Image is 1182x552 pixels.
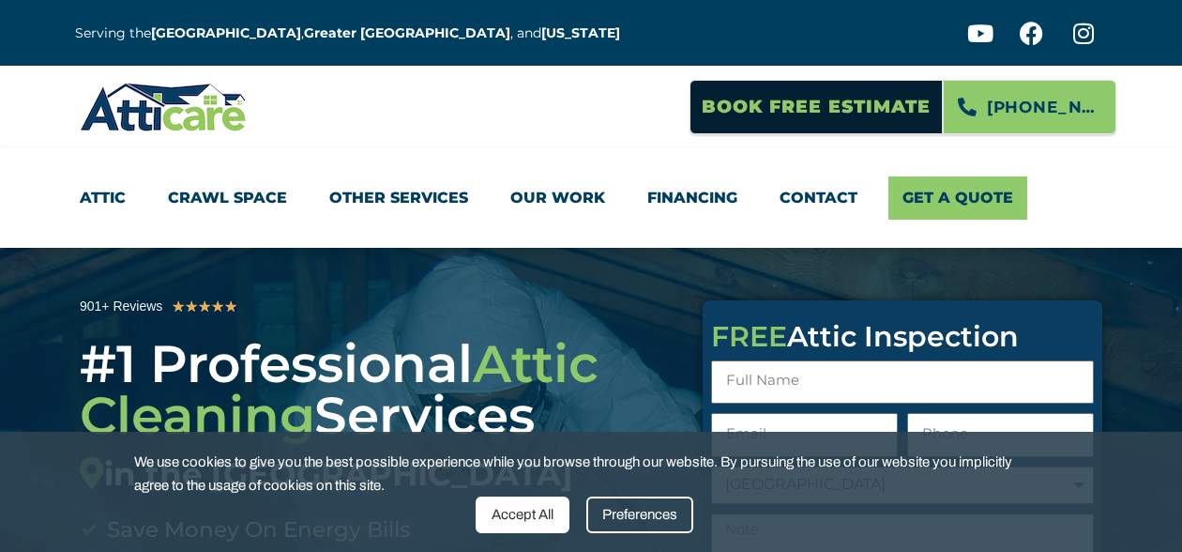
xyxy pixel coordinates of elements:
div: Accept All [476,497,569,533]
i: ★ [185,295,198,319]
input: Full Name [711,360,1094,405]
span: [PHONE_NUMBER] [987,91,1101,123]
a: [US_STATE] [541,24,620,41]
a: Crawl Space [168,176,287,220]
div: Attic Inspection [711,323,1094,351]
a: Contact [780,176,857,220]
a: Other Services [329,176,468,220]
div: Preferences [586,497,693,533]
a: Our Work [510,176,605,220]
nav: Menu [80,176,1102,220]
span: Attic Cleaning [80,332,599,447]
i: ★ [211,295,224,319]
div: 901+ Reviews [80,296,162,317]
div: 5/5 [172,295,237,319]
a: [GEOGRAPHIC_DATA] [151,24,301,41]
input: Only numbers and phone characters (#, -, *, etc) are accepted. [907,413,1094,457]
a: Greater [GEOGRAPHIC_DATA] [304,24,510,41]
span: FREE [711,319,787,354]
div: #1 Professional Services [80,338,674,494]
p: Serving the , , and [75,23,634,44]
i: ★ [172,295,185,319]
span: Book Free Estimate [702,89,931,125]
i: ★ [198,295,211,319]
i: ★ [224,295,237,319]
span: We use cookies to give you the best possible experience while you browse through our website. By ... [134,451,1035,497]
a: Attic [80,176,126,220]
a: Financing [647,176,737,220]
a: Book Free Estimate [689,80,943,134]
a: [PHONE_NUMBER] [943,80,1116,134]
a: Get A Quote [888,176,1027,220]
input: Email [711,413,898,457]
